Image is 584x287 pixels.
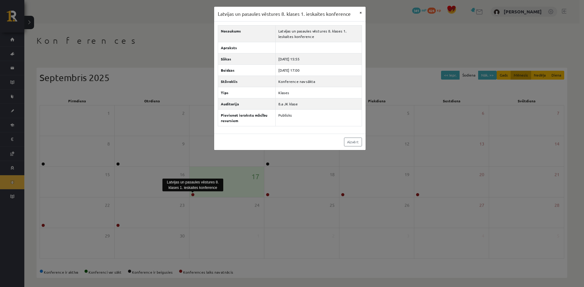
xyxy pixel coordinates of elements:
a: Aizvērt [344,138,362,146]
td: 8.a JK klase [275,98,362,109]
th: Sākas [218,53,275,64]
button: × [356,7,366,18]
th: Beidzas [218,64,275,76]
td: [DATE] 15:55 [275,53,362,64]
td: Konference nav sākta [275,76,362,87]
th: Pievienot ierakstu mācību resursiem [218,109,275,126]
td: Klases [275,87,362,98]
th: Nosaukums [218,25,275,42]
td: Publisks [275,109,362,126]
th: Tips [218,87,275,98]
div: Latvijas un pasaules vēstures 8. klases 1. ieskaites konference [162,179,223,191]
th: Apraksts [218,42,275,53]
h3: Latvijas un pasaules vēstures 8. klases 1. ieskaites konference [218,10,351,18]
td: Latvijas un pasaules vēstures 8. klases 1. ieskaites konference [275,25,362,42]
td: [DATE] 17:00 [275,64,362,76]
th: Stāvoklis [218,76,275,87]
th: Auditorija [218,98,275,109]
